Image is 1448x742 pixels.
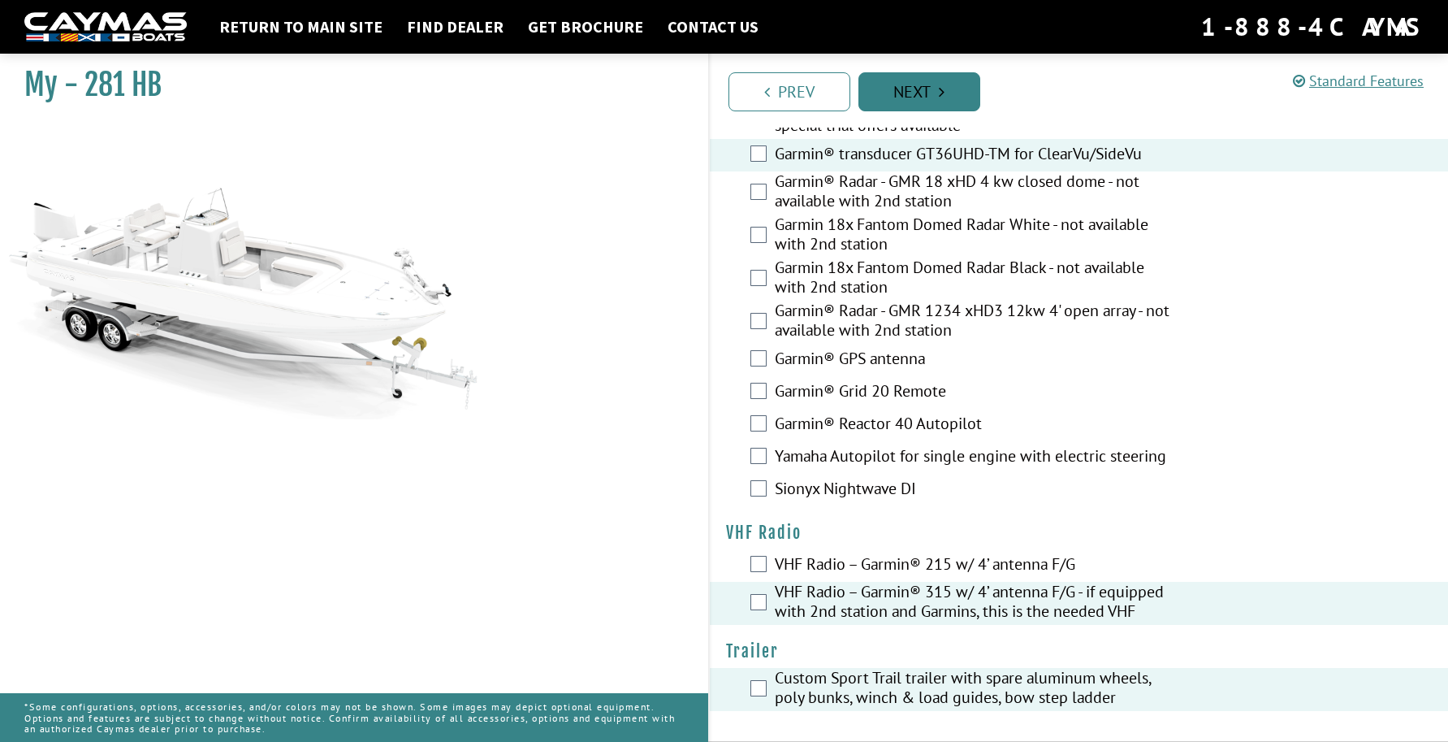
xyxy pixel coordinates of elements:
[775,554,1179,578] label: VHF Radio – Garmin® 215 w/ 4’ antenna F/G
[775,301,1179,344] label: Garmin® Radar - GMR 1234 xHD3 12kw 4' open array - not available with 2nd station
[211,16,391,37] a: Return to main site
[775,349,1179,372] label: Garmin® GPS antenna
[520,16,651,37] a: Get Brochure
[775,668,1179,711] label: Custom Sport Trail trailer with spare aluminum wheels, poly bunks, winch & load guides, bow step ...
[726,523,1433,543] h4: VHF Radio
[24,67,668,103] h1: My - 281 HB
[775,215,1179,258] label: Garmin 18x Fantom Domed Radar White - not available with 2nd station
[775,446,1179,470] label: Yamaha Autopilot for single engine with electric steering
[399,16,512,37] a: Find Dealer
[775,171,1179,215] label: Garmin® Radar - GMR 18 xHD 4 kw closed dome - not available with 2nd station
[775,479,1179,502] label: Sionyx Nightwave DI
[775,381,1179,405] label: Garmin® Grid 20 Remote
[775,144,1179,167] label: Garmin® transducer GT36UHD-TM for ClearVu/SideVu
[728,72,850,111] a: Prev
[775,582,1179,625] label: VHF Radio – Garmin® 315 w/ 4’ antenna F/G - if equipped with 2nd station and Garmins, this is the...
[775,258,1179,301] label: Garmin 18x Fantom Domed Radar Black - not available with 2nd station
[1293,72,1424,90] a: Standard Features
[659,16,767,37] a: Contact Us
[1201,9,1424,45] div: 1-888-4CAYMAS
[775,414,1179,437] label: Garmin® Reactor 40 Autopilot
[726,641,1433,662] h4: Trailer
[24,693,684,742] p: *Some configurations, options, accessories, and/or colors may not be shown. Some images may depic...
[858,72,980,111] a: Next
[24,12,187,42] img: white-logo-c9c8dbefe5ff5ceceb0f0178aa75bf4bb51f6bca0971e226c86eb53dfe498488.png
